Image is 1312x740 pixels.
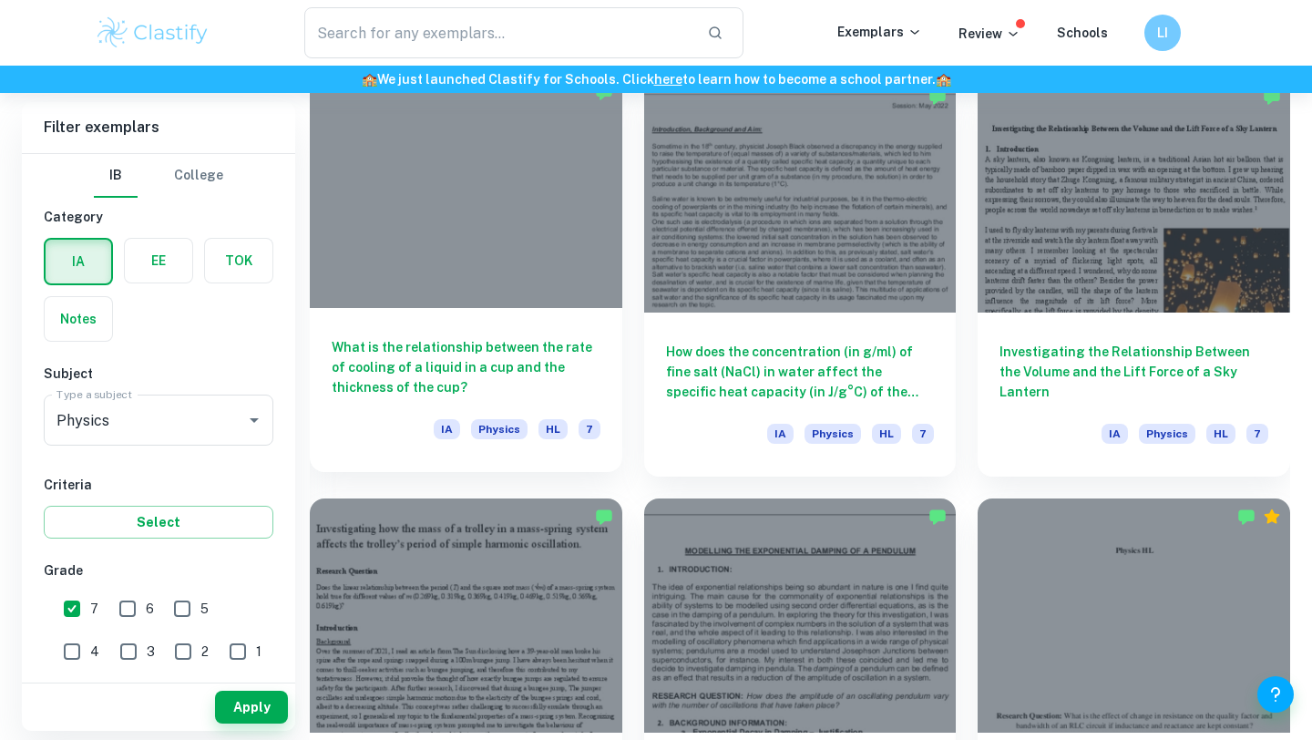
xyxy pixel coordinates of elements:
[215,691,288,724] button: Apply
[805,424,861,444] span: Physics
[22,102,295,153] h6: Filter exemplars
[837,22,922,42] p: Exemplars
[200,599,209,619] span: 5
[362,72,377,87] span: 🏫
[125,239,192,283] button: EE
[912,424,934,444] span: 7
[46,240,111,283] button: IA
[1139,424,1195,444] span: Physics
[928,508,947,526] img: Marked
[872,424,901,444] span: HL
[434,419,460,439] span: IA
[332,337,600,397] h6: What is the relationship between the rate of cooling of a liquid in a cup and the thickness of th...
[1263,508,1281,526] div: Premium
[1263,87,1281,106] img: Marked
[1153,23,1174,43] h6: LI
[304,7,692,58] input: Search for any exemplars...
[241,407,267,433] button: Open
[256,642,261,662] span: 1
[595,508,613,526] img: Marked
[579,419,600,439] span: 7
[44,364,273,384] h6: Subject
[45,297,112,341] button: Notes
[1246,424,1268,444] span: 7
[4,69,1308,89] h6: We just launched Clastify for Schools. Click to learn how to become a school partner.
[999,342,1268,402] h6: Investigating the Relationship Between the Volume and the Lift Force of a Sky Lantern
[978,78,1290,477] a: Investigating the Relationship Between the Volume and the Lift Force of a Sky LanternIAPhysicsHL7
[1144,15,1181,51] button: LI
[666,342,935,402] h6: How does the concentration (in g/ml) of fine salt (NaCl) in water affect the specific heat capaci...
[928,87,947,106] img: Marked
[936,72,951,87] span: 🏫
[644,78,957,477] a: How does the concentration (in g/ml) of fine salt (NaCl) in water affect the specific heat capaci...
[1237,508,1256,526] img: Marked
[310,78,622,477] a: What is the relationship between the rate of cooling of a liquid in a cup and the thickness of th...
[95,15,210,51] img: Clastify logo
[1257,676,1294,713] button: Help and Feedback
[147,642,155,662] span: 3
[1057,26,1108,40] a: Schools
[146,599,154,619] span: 6
[538,419,568,439] span: HL
[471,419,528,439] span: Physics
[90,642,99,662] span: 4
[44,475,273,495] h6: Criteria
[767,424,794,444] span: IA
[654,72,682,87] a: here
[205,239,272,283] button: TOK
[94,154,138,198] button: IB
[958,24,1020,44] p: Review
[44,506,273,539] button: Select
[44,560,273,581] h6: Grade
[1102,424,1128,444] span: IA
[90,599,98,619] span: 7
[174,154,223,198] button: College
[1206,424,1235,444] span: HL
[201,642,209,662] span: 2
[44,207,273,227] h6: Category
[94,154,223,198] div: Filter type choice
[56,386,132,402] label: Type a subject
